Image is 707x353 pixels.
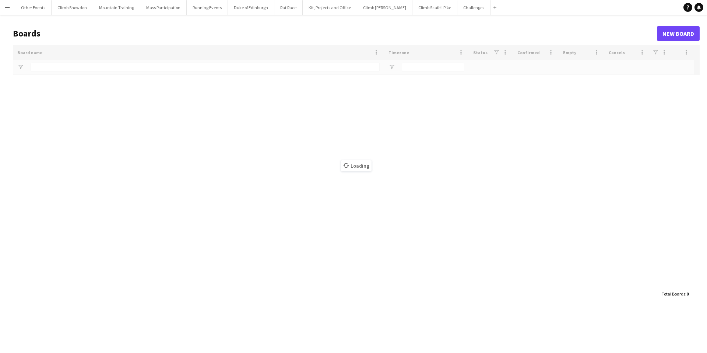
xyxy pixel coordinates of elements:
button: Duke of Edinburgh [228,0,274,15]
button: Climb Scafell Pike [412,0,457,15]
button: Kit, Projects and Office [303,0,357,15]
button: Running Events [187,0,228,15]
button: Mountain Training [93,0,140,15]
button: Rat Race [274,0,303,15]
button: Other Events [15,0,52,15]
button: Challenges [457,0,490,15]
span: 0 [686,291,689,297]
a: New Board [657,26,700,41]
div: : [662,287,689,301]
span: Total Boards [662,291,685,297]
h1: Boards [13,28,657,39]
span: Loading [341,160,372,171]
button: Climb [PERSON_NAME] [357,0,412,15]
button: Climb Snowdon [52,0,93,15]
button: Mass Participation [140,0,187,15]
